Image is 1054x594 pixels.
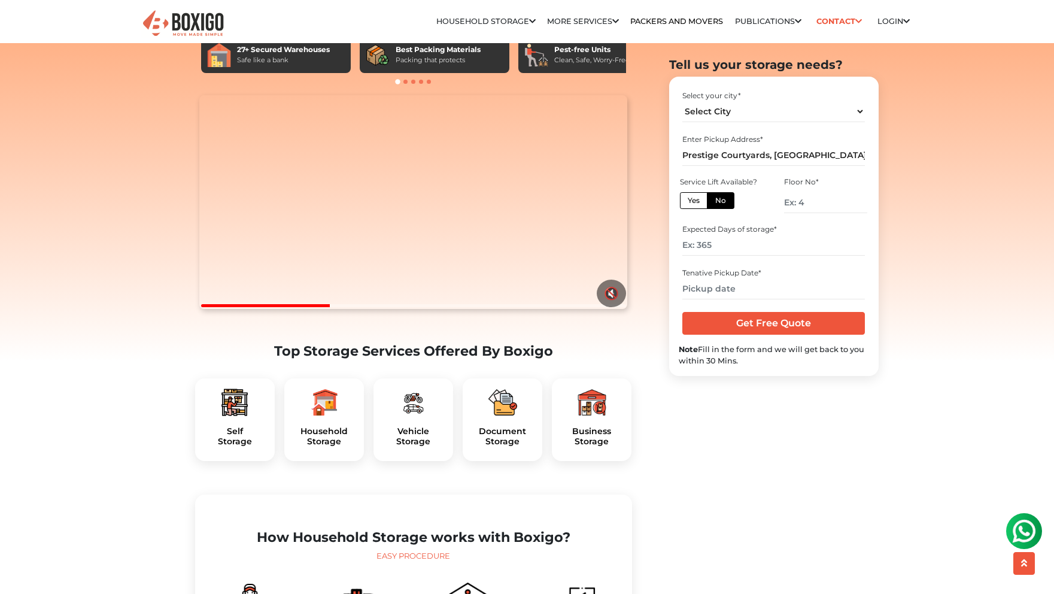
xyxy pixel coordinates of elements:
a: Publications [735,17,801,26]
h5: Business Storage [561,426,622,447]
img: boxigo_packers_and_movers_plan [399,388,427,417]
img: boxigo_packers_and_movers_plan [309,388,338,417]
div: Best Packing Materials [396,44,481,55]
a: Packers and Movers [630,17,723,26]
button: 🔇 [597,280,626,307]
h5: Household Storage [294,426,354,447]
input: Pickup date [682,278,865,299]
a: Contact [813,12,866,31]
a: Login [877,17,910,26]
a: SelfStorage [205,426,265,447]
b: Note [679,344,698,353]
a: Household Storage [436,17,536,26]
div: Floor No [784,176,867,187]
button: scroll up [1013,552,1035,575]
div: Packing that protects [396,55,481,65]
a: DocumentStorage [472,426,533,447]
div: Service Lift Available? [680,176,763,187]
video: Your browser does not support the video tag. [199,95,627,310]
input: Ex: 4 [784,192,867,213]
img: Best Packing Materials [366,43,390,67]
input: Select Building or Nearest Landmark [682,145,865,166]
a: VehicleStorage [383,426,444,447]
input: Ex: 365 [682,235,865,256]
a: BusinessStorage [561,426,622,447]
a: HouseholdStorage [294,426,354,447]
img: Boxigo [141,9,225,38]
div: Clean, Safe, Worry-Free [554,55,630,65]
div: Enter Pickup Address [682,134,865,145]
div: Easy Procedure [205,550,622,562]
div: Pest-free Units [554,44,630,55]
div: Select your city [682,90,865,101]
a: More services [547,17,619,26]
h2: How Household Storage works with Boxigo? [205,529,622,545]
img: 27+ Secured Warehouses [207,43,231,67]
label: Yes [680,192,707,208]
h5: Document Storage [472,426,533,447]
label: No [707,192,734,208]
div: Fill in the form and we will get back to you within 30 Mins. [679,343,869,366]
h5: Vehicle Storage [383,426,444,447]
div: Expected Days of storage [682,224,865,235]
h2: Top Storage Services Offered By Boxigo [195,343,632,359]
img: boxigo_packers_and_movers_plan [488,388,517,417]
div: 27+ Secured Warehouses [237,44,330,55]
img: Pest-free Units [524,43,548,67]
h2: Tell us your storage needs? [669,57,879,72]
input: Get Free Quote [682,312,865,335]
div: Tenative Pickup Date [682,268,865,278]
img: boxigo_packers_and_movers_plan [220,388,249,417]
img: boxigo_packers_and_movers_plan [578,388,606,417]
h5: Self Storage [205,426,265,447]
div: Safe like a bank [237,55,330,65]
img: whatsapp-icon.svg [12,12,36,36]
